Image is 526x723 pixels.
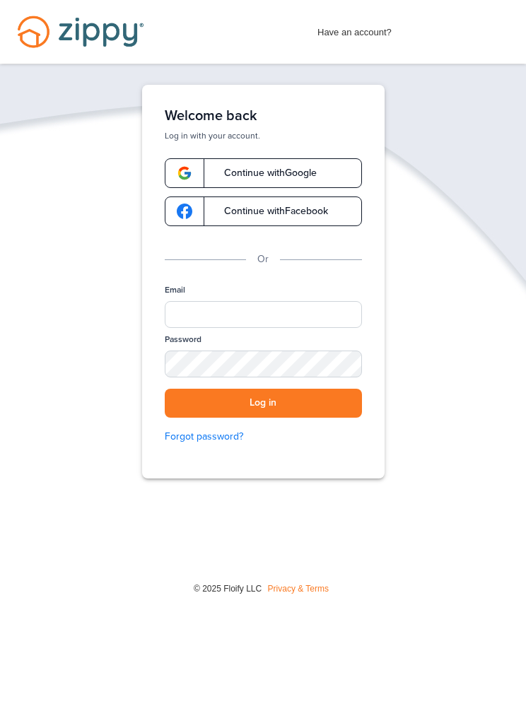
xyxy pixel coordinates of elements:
[165,334,201,346] label: Password
[165,130,362,141] p: Log in with your account.
[165,196,362,226] a: google-logoContinue withFacebook
[165,389,362,418] button: Log in
[165,158,362,188] a: google-logoContinue withGoogle
[177,165,192,181] img: google-logo
[210,206,328,216] span: Continue with Facebook
[165,284,185,296] label: Email
[257,252,269,267] p: Or
[165,351,362,377] input: Password
[165,301,362,328] input: Email
[317,18,392,40] span: Have an account?
[165,107,362,124] h1: Welcome back
[268,584,329,594] a: Privacy & Terms
[165,429,362,445] a: Forgot password?
[177,204,192,219] img: google-logo
[194,584,262,594] span: © 2025 Floify LLC
[210,168,317,178] span: Continue with Google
